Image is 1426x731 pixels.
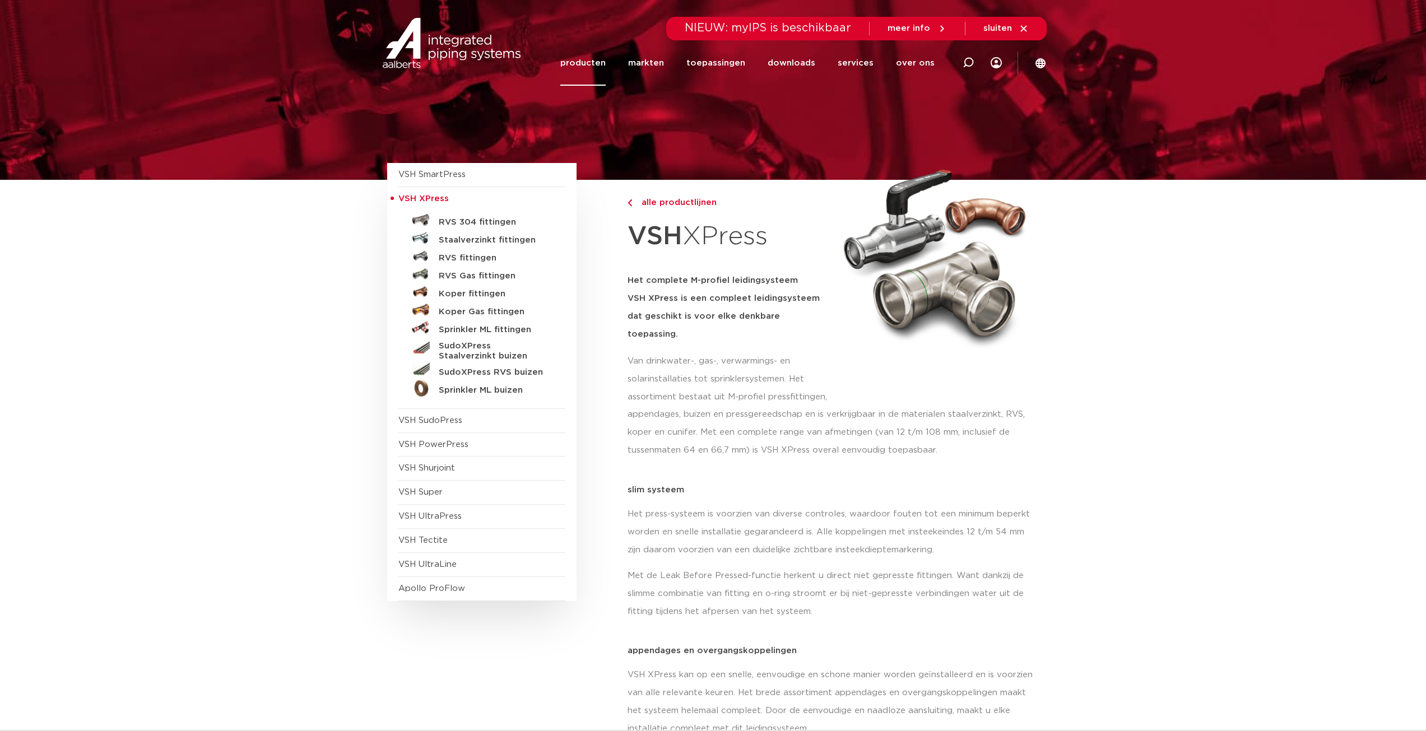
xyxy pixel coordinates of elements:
h5: SudoXPress RVS buizen [439,367,550,378]
h1: XPress [628,215,830,258]
span: meer info [888,24,930,32]
p: Het press-systeem is voorzien van diverse controles, waardoor fouten tot een minimum beperkt word... [628,505,1039,559]
a: meer info [888,24,947,34]
p: appendages en overgangskoppelingen [628,646,1039,655]
h5: RVS 304 fittingen [439,217,550,227]
a: services [838,40,874,86]
h5: RVS fittingen [439,253,550,263]
a: VSH PowerPress [398,440,468,449]
span: alle productlijnen [635,198,717,207]
a: toepassingen [686,40,745,86]
span: NIEUW: myIPS is beschikbaar [685,22,851,34]
a: VSH Super [398,488,443,496]
h5: Staalverzinkt fittingen [439,235,550,245]
a: VSH SudoPress [398,416,462,425]
span: sluiten [983,24,1012,32]
h5: Het complete M-profiel leidingsysteem VSH XPress is een compleet leidingsysteem dat geschikt is v... [628,272,830,343]
h5: SudoXPress Staalverzinkt buizen [439,341,550,361]
a: alle productlijnen [628,196,830,209]
span: VSH XPress [398,194,449,203]
a: producten [560,40,606,86]
img: chevron-right.svg [628,199,632,207]
p: slim systeem [628,486,1039,494]
strong: VSH [628,224,682,249]
a: VSH UltraLine [398,560,457,569]
a: Koper fittingen [398,283,565,301]
a: Sprinkler ML fittingen [398,319,565,337]
a: markten [628,40,664,86]
a: VSH SmartPress [398,170,466,179]
nav: Menu [560,40,935,86]
a: RVS 304 fittingen [398,211,565,229]
p: appendages, buizen en pressgereedschap en is verkrijgbaar in de materialen staalverzinkt, RVS, ko... [628,406,1039,459]
a: Staalverzinkt fittingen [398,229,565,247]
div: my IPS [991,40,1002,86]
h5: Sprinkler ML fittingen [439,325,550,335]
a: Apollo ProFlow [398,584,465,593]
p: Met de Leak Before Pressed-functie herkent u direct niet gepresste fittingen. Want dankzij de sli... [628,567,1039,621]
a: RVS Gas fittingen [398,265,565,283]
h5: Koper fittingen [439,289,550,299]
a: SudoXPress RVS buizen [398,361,565,379]
a: over ons [896,40,935,86]
h5: Koper Gas fittingen [439,307,550,317]
a: VSH UltraPress [398,512,462,520]
p: Van drinkwater-, gas-, verwarmings- en solarinstallaties tot sprinklersystemen. Het assortiment b... [628,352,830,406]
a: Koper Gas fittingen [398,301,565,319]
a: RVS fittingen [398,247,565,265]
a: VSH Tectite [398,536,448,544]
h5: Sprinkler ML buizen [439,385,550,395]
a: sluiten [983,24,1029,34]
a: Sprinkler ML buizen [398,379,565,397]
a: downloads [768,40,815,86]
h5: RVS Gas fittingen [439,271,550,281]
a: VSH Shurjoint [398,464,455,472]
a: SudoXPress Staalverzinkt buizen [398,337,565,361]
